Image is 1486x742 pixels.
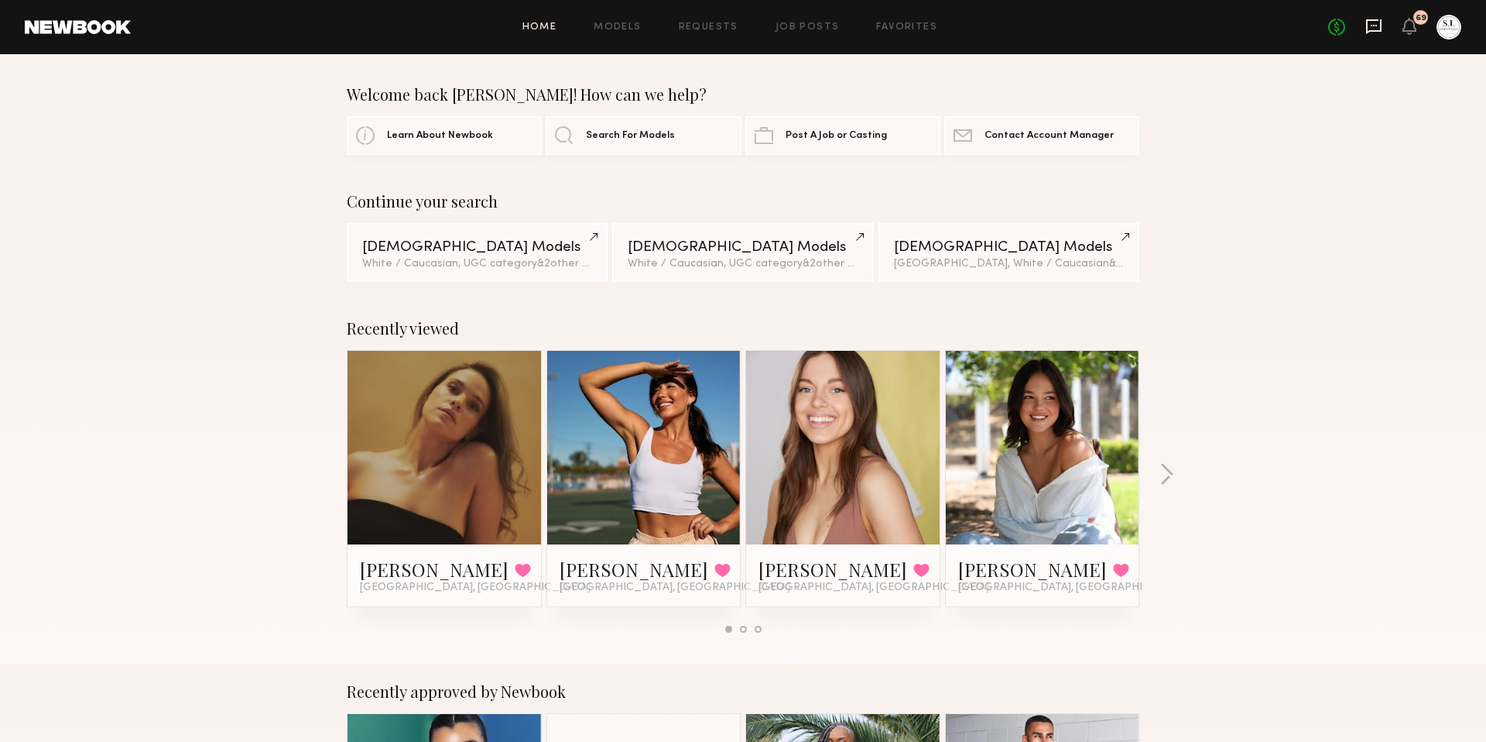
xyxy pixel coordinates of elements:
[347,319,1139,338] div: Recently viewed
[776,22,840,33] a: Job Posts
[894,259,1124,270] div: [GEOGRAPHIC_DATA], White / Caucasian
[984,131,1114,141] span: Contact Account Manager
[347,682,1139,701] div: Recently approved by Newbook
[347,116,542,155] a: Learn About Newbook
[522,22,557,33] a: Home
[347,85,1139,104] div: Welcome back [PERSON_NAME]! How can we help?
[876,22,937,33] a: Favorites
[628,259,858,270] div: White / Caucasian, UGC category
[546,116,741,155] a: Search For Models
[1416,14,1426,22] div: 69
[958,582,1189,594] span: [GEOGRAPHIC_DATA], [GEOGRAPHIC_DATA]
[347,192,1139,211] div: Continue your search
[628,240,858,255] div: [DEMOGRAPHIC_DATA] Models
[758,582,989,594] span: [GEOGRAPHIC_DATA], [GEOGRAPHIC_DATA]
[745,116,940,155] a: Post A Job or Casting
[537,259,611,269] span: & 2 other filter s
[878,223,1139,282] a: [DEMOGRAPHIC_DATA] Models[GEOGRAPHIC_DATA], White / Caucasian&2other filters
[612,223,873,282] a: [DEMOGRAPHIC_DATA] ModelsWhite / Caucasian, UGC category&2other filters
[894,240,1124,255] div: [DEMOGRAPHIC_DATA] Models
[594,22,641,33] a: Models
[958,557,1107,582] a: [PERSON_NAME]
[360,557,508,582] a: [PERSON_NAME]
[1109,259,1183,269] span: & 2 other filter s
[786,131,887,141] span: Post A Job or Casting
[347,223,608,282] a: [DEMOGRAPHIC_DATA] ModelsWhite / Caucasian, UGC category&2other filters
[679,22,738,33] a: Requests
[803,259,877,269] span: & 2 other filter s
[360,582,591,594] span: [GEOGRAPHIC_DATA], [GEOGRAPHIC_DATA]
[944,116,1139,155] a: Contact Account Manager
[758,557,907,582] a: [PERSON_NAME]
[387,131,493,141] span: Learn About Newbook
[586,131,675,141] span: Search For Models
[362,240,592,255] div: [DEMOGRAPHIC_DATA] Models
[362,259,592,270] div: White / Caucasian, UGC category
[560,582,790,594] span: [GEOGRAPHIC_DATA], [GEOGRAPHIC_DATA]
[560,557,708,582] a: [PERSON_NAME]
